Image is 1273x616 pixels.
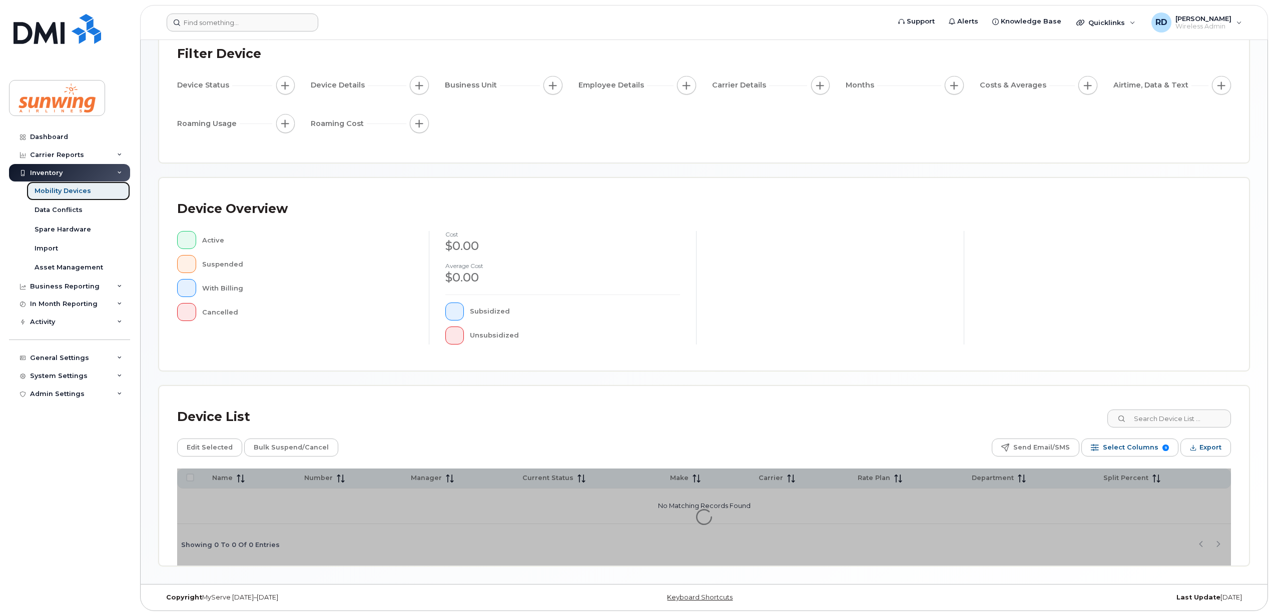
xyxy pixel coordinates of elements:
[1175,22,1231,30] span: Wireless Admin
[311,118,367,129] span: Roaming Cost
[1175,14,1231,22] span: [PERSON_NAME]
[1069,12,1142,32] div: Quicklinks
[1088,18,1125,26] span: Quicklinks
[1144,12,1249,32] div: Richard DeBiasio
[445,262,681,269] h4: Average cost
[907,16,935,26] span: Support
[1107,409,1231,427] input: Search Device List ...
[177,80,232,90] span: Device Status
[177,118,240,129] span: Roaming Usage
[177,41,261,67] div: Filter Device
[166,593,202,601] strong: Copyright
[891,11,942,31] a: Support
[942,11,985,31] a: Alerts
[445,237,681,254] div: $0.00
[1180,438,1231,456] button: Export
[980,80,1049,90] span: Costs & Averages
[712,80,769,90] span: Carrier Details
[445,80,500,90] span: Business Unit
[202,303,413,321] div: Cancelled
[992,438,1079,456] button: Send Email/SMS
[187,440,233,455] span: Edit Selected
[667,593,733,601] a: Keyboard Shortcuts
[445,231,681,237] h4: cost
[159,593,522,601] div: MyServe [DATE]–[DATE]
[957,16,978,26] span: Alerts
[445,269,681,286] div: $0.00
[167,13,318,31] input: Find something...
[470,326,680,344] div: Unsubsidized
[177,404,250,430] div: Device List
[1001,16,1061,26] span: Knowledge Base
[311,80,368,90] span: Device Details
[578,80,647,90] span: Employee Details
[470,302,680,320] div: Subsidized
[202,279,413,297] div: With Billing
[1176,593,1220,601] strong: Last Update
[177,196,288,222] div: Device Overview
[1103,440,1158,455] span: Select Columns
[1113,80,1191,90] span: Airtime, Data & Text
[985,11,1068,31] a: Knowledge Base
[1013,440,1070,455] span: Send Email/SMS
[202,231,413,249] div: Active
[1155,16,1167,28] span: RD
[1162,444,1169,451] span: 9
[202,255,413,273] div: Suspended
[1199,440,1221,455] span: Export
[244,438,338,456] button: Bulk Suspend/Cancel
[254,440,329,455] span: Bulk Suspend/Cancel
[177,438,242,456] button: Edit Selected
[1081,438,1178,456] button: Select Columns 9
[846,80,877,90] span: Months
[886,593,1249,601] div: [DATE]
